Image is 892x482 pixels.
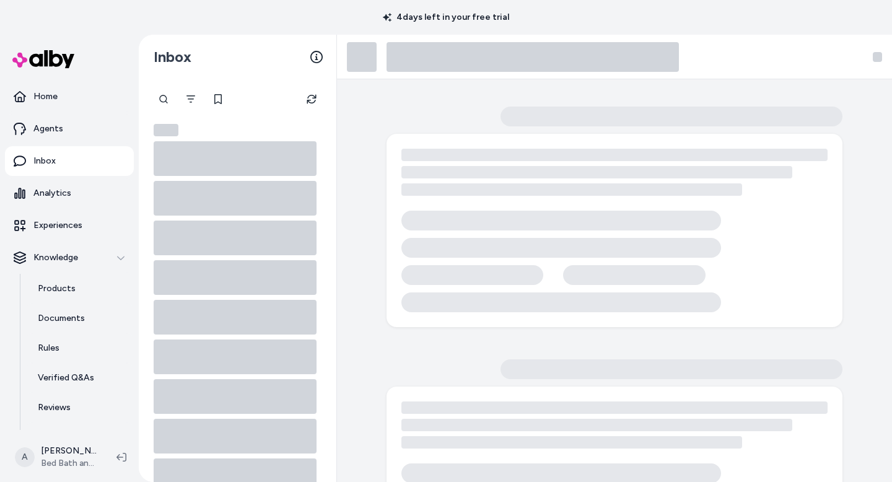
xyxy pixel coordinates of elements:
a: Inbox [5,146,134,176]
a: Experiences [5,211,134,240]
a: Survey Questions [25,423,134,452]
a: Reviews [25,393,134,423]
p: Experiences [33,219,82,232]
a: Verified Q&As [25,363,134,393]
p: Products [38,283,76,295]
span: A [15,447,35,467]
a: Documents [25,304,134,333]
a: Analytics [5,178,134,208]
p: Rules [38,342,59,354]
p: 4 days left in your free trial [375,11,517,24]
p: Knowledge [33,252,78,264]
p: Reviews [38,401,71,414]
button: Refresh [299,87,324,112]
a: Rules [25,333,134,363]
span: Bed Bath and Beyond [41,457,97,470]
p: Inbox [33,155,56,167]
a: Agents [5,114,134,144]
p: Home [33,90,58,103]
a: Products [25,274,134,304]
button: Knowledge [5,243,134,273]
p: [PERSON_NAME] [41,445,97,457]
p: Documents [38,312,85,325]
img: alby Logo [12,50,74,68]
p: Agents [33,123,63,135]
a: Home [5,82,134,112]
button: Filter [178,87,203,112]
button: A[PERSON_NAME]Bed Bath and Beyond [7,437,107,477]
h2: Inbox [154,48,191,66]
p: Verified Q&As [38,372,94,384]
p: Analytics [33,187,71,199]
